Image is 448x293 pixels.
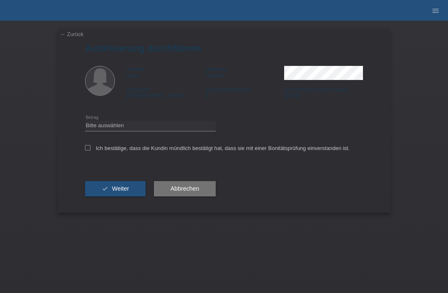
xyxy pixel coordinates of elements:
[205,87,251,92] span: Aufenthaltsbewilligung
[112,185,129,192] span: Weiter
[431,7,440,15] i: menu
[85,43,363,53] h1: Autorisierung durchführen
[284,87,348,92] span: Einreisedatum gemäss Ausweis
[205,67,227,72] span: Nachname
[85,145,350,151] label: Ich bestätige, dass die Kundin mündlich bestätigt hat, dass sie mit einer Bonitätsprüfung einvers...
[85,181,146,197] button: check Weiter
[154,181,216,197] button: Abbrechen
[284,86,363,99] div: [DATE]
[127,86,205,99] div: [GEOGRAPHIC_DATA]
[102,185,108,192] i: check
[170,185,199,192] span: Abbrechen
[205,66,284,78] div: Popovic
[127,87,149,92] span: Nationalität
[427,8,444,13] a: menu
[127,66,205,78] div: zana
[205,86,284,99] div: C
[60,31,83,37] a: ← Zurück
[127,67,145,72] span: Vorname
